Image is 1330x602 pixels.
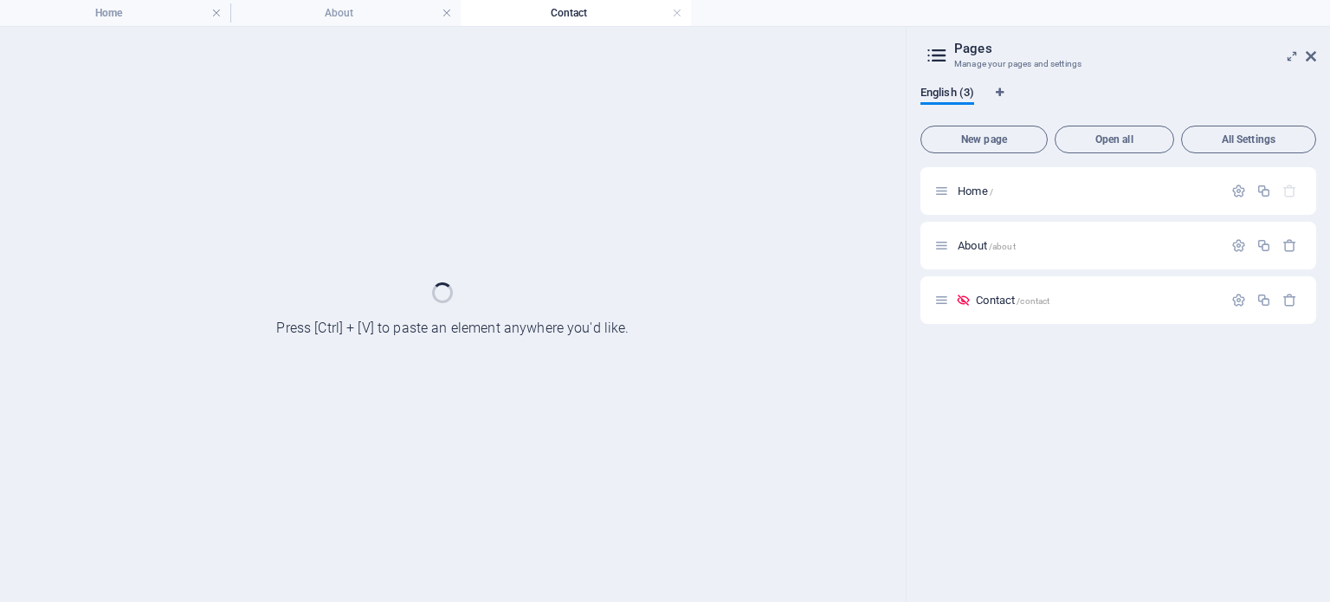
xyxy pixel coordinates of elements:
[976,294,1049,307] span: Contact
[989,242,1016,251] span: /about
[971,295,1223,306] div: Contact/contact
[1282,238,1297,253] div: Remove
[1231,184,1246,198] div: Settings
[958,184,993,197] span: Click to open page
[1189,134,1308,145] span: All Settings
[952,185,1223,197] div: Home/
[1062,134,1166,145] span: Open all
[954,56,1282,72] h3: Manage your pages and settings
[1256,293,1271,307] div: Duplicate
[920,126,1048,153] button: New page
[958,239,1016,252] span: About
[952,240,1223,251] div: About/about
[1282,184,1297,198] div: The startpage cannot be deleted
[461,3,691,23] h4: Contact
[928,134,1040,145] span: New page
[1231,293,1246,307] div: Settings
[1256,184,1271,198] div: Duplicate
[990,187,993,197] span: /
[1282,293,1297,307] div: Remove
[920,82,974,107] span: English (3)
[1181,126,1316,153] button: All Settings
[230,3,461,23] h4: About
[954,41,1316,56] h2: Pages
[920,86,1316,119] div: Language Tabs
[1256,238,1271,253] div: Duplicate
[1017,296,1049,306] span: /contact
[1231,238,1246,253] div: Settings
[1055,126,1174,153] button: Open all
